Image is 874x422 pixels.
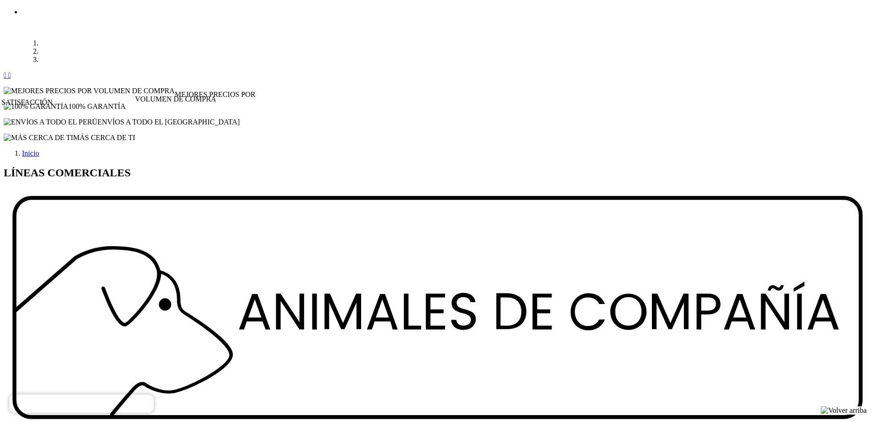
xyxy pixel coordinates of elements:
[22,149,39,157] a: Inicio
[4,118,97,126] img: ENVÍOS A TODO EL PERÚ
[4,134,73,142] img: MÁS CERCA DE TI
[4,167,870,179] h2: LÍNEAS COMERCIALES
[4,134,870,142] p: MÁS CERCA DE TI
[4,87,175,95] img: MEJORES PRECIOS POR VOLUMEN DE COMPRA
[4,71,870,79] div: Botones del carrusel
[175,90,256,98] span: MEJORES PRECIOS POR
[135,95,216,103] span: VOLUMEN DE COMPRA
[4,71,6,79] i: 
[8,71,11,79] i: 
[821,406,867,415] img: Volver arriba
[4,102,68,111] img: 100% GARANTÍA
[9,394,154,413] iframe: Brevo live chat
[68,102,126,110] span: 100% GARANTÍA
[4,118,870,126] p: ENVÍOS A TODO EL [GEOGRAPHIC_DATA]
